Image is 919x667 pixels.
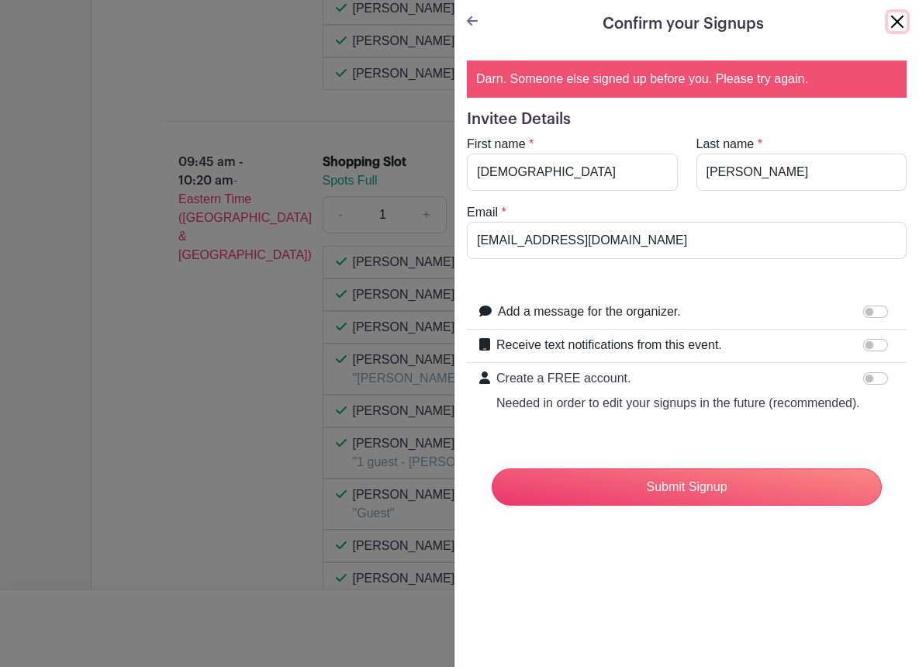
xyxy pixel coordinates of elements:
h5: Confirm your Signups [603,12,764,36]
h5: Invitee Details [467,110,907,129]
label: Email [467,203,498,222]
label: Last name [696,135,755,154]
button: Close [888,12,907,31]
p: Create a FREE account. [496,369,860,388]
p: Needed in order to edit your signups in the future (recommended). [496,394,860,413]
label: Add a message for the organizer. [498,302,681,321]
label: Receive text notifications from this event. [496,336,722,354]
input: Submit Signup [492,468,882,506]
label: First name [467,135,526,154]
div: Darn. Someone else signed up before you. Please try again. [467,60,907,98]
